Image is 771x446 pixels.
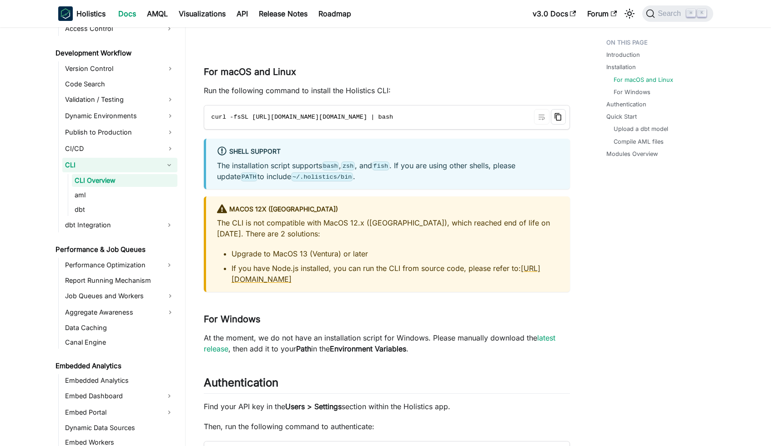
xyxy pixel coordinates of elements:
button: Switch between dark and light mode (currently light mode) [622,6,637,21]
a: Embedded Analytics [53,360,177,372]
a: CI/CD [62,141,177,156]
p: The CLI is not compatible with MacOS 12.x ([GEOGRAPHIC_DATA]), which reached end of life on [DATE... [217,217,559,239]
nav: Docs sidebar [49,27,186,446]
a: Publish to Production [62,125,177,140]
strong: Environment Variables [330,344,406,353]
span: curl -fsSL [URL][DOMAIN_NAME][DOMAIN_NAME] | bash [212,114,393,120]
a: Development Workflow [53,47,177,60]
a: Performance Optimization [62,258,161,272]
a: AMQL [141,6,173,21]
strong: Users > Settings [285,402,342,411]
a: dbt Integration [62,218,161,232]
h3: For macOS and Linux [204,66,570,78]
button: Expand sidebar category 'Access Control' [161,21,177,36]
p: Then, run the following command to authenticate: [204,421,570,432]
a: For macOS and Linux [614,75,673,84]
a: v3.0 Docs [527,6,582,21]
code: PATH [241,172,258,181]
a: Forum [582,6,622,21]
a: Modules Overview [606,150,658,158]
a: aml [72,189,177,201]
button: Expand sidebar category 'dbt Integration' [161,218,177,232]
p: The installation script supports , , and . If you are using other shells, please update to include . [217,160,559,182]
button: Collapse sidebar category 'CLI' [161,158,177,172]
span: Search [655,10,686,18]
div: Shell Support [217,146,559,158]
button: Search (Command+K) [642,5,713,22]
a: Quick Start [606,112,637,121]
a: Release Notes [253,6,313,21]
code: ~/.holistics/bin [291,172,353,181]
a: Report Running Mechanism [62,274,177,287]
code: bash [322,161,339,170]
a: Canal Engine [62,336,177,349]
a: Embed Dashboard [62,389,161,403]
div: MacOS 12x ([GEOGRAPHIC_DATA]) [217,204,559,215]
li: Upgrade to MacOS 13 (Ventura) or later [232,248,559,259]
a: Aggregate Awareness [62,305,177,320]
b: Holistics [76,8,106,19]
a: Docs [113,6,141,21]
a: Introduction [606,50,640,59]
h2: Authentication [204,376,570,393]
a: Code Search [62,78,177,90]
a: Validation / Testing [62,92,177,107]
p: At the moment, we do not have an installation script for Windows. Please manually download the , ... [204,332,570,354]
button: Copy code to clipboard [551,109,566,125]
a: Roadmap [313,6,357,21]
a: Performance & Job Queues [53,243,177,256]
a: Compile AML files [614,137,664,146]
button: Expand sidebar category 'Embed Dashboard' [161,389,177,403]
kbd: ⌘ [686,9,695,17]
code: fish [372,161,389,170]
button: Expand sidebar category 'Performance Optimization' [161,258,177,272]
a: CLI Overview [72,174,177,187]
a: Dynamic Data Sources [62,421,177,434]
a: Data Caching [62,321,177,334]
p: Run the following command to install the Holistics CLI: [204,85,570,96]
a: HolisticsHolistics [58,6,106,21]
a: Embedded Analytics [62,374,177,387]
a: Authentication [606,100,646,109]
button: Expand sidebar category 'Embed Portal' [161,405,177,420]
p: Find your API key in the section within the Holistics app. [204,401,570,412]
a: dbt [72,203,177,216]
a: Upload a dbt model [614,125,668,133]
a: Job Queues and Workers [62,289,177,303]
a: Installation [606,63,636,71]
button: Toggle word wrap [534,109,549,125]
a: Version Control [62,61,177,76]
a: API [231,6,253,21]
a: Visualizations [173,6,231,21]
a: Dynamic Environments [62,109,177,123]
a: Access Control [62,21,161,36]
strong: Path [296,344,311,353]
img: Holistics [58,6,73,21]
a: For Windows [614,88,650,96]
kbd: K [697,9,706,17]
li: If you have Node.js installed, you can run the CLI from source code, please refer to: [232,263,559,285]
a: Embed Portal [62,405,161,420]
h3: For Windows [204,314,570,325]
code: zsh [341,161,355,170]
a: CLI [62,158,161,172]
